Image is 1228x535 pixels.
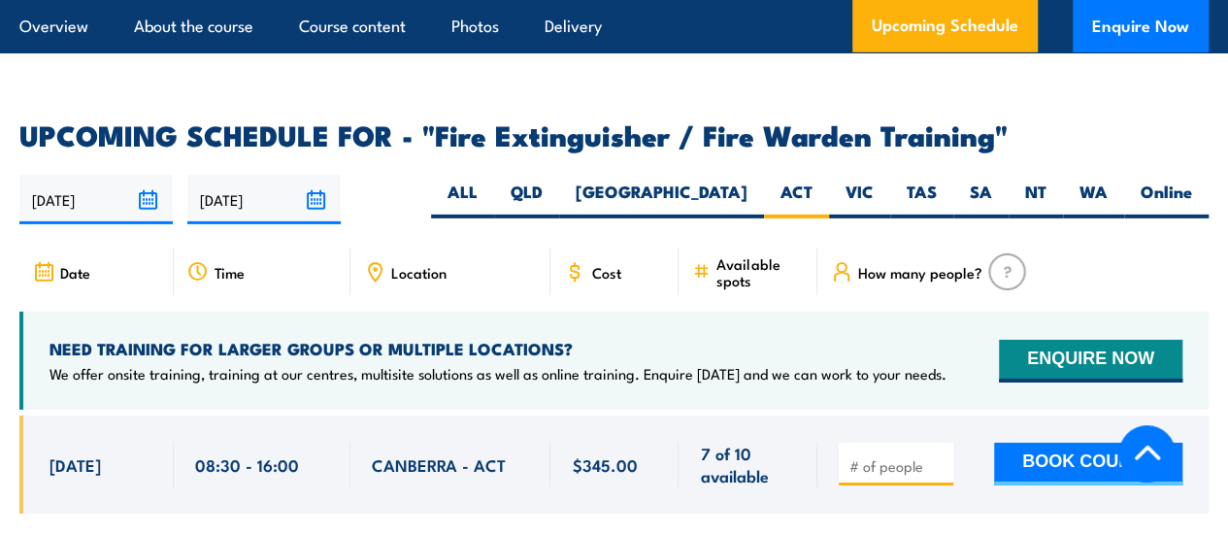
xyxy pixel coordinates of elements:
[999,340,1182,383] button: ENQUIRE NOW
[700,442,796,487] span: 7 of 10 available
[572,453,637,476] span: $345.00
[849,456,946,476] input: # of people
[1009,181,1063,218] label: NT
[187,175,341,224] input: To date
[953,181,1009,218] label: SA
[372,453,506,476] span: CANBERRA - ACT
[215,264,245,281] span: Time
[19,121,1209,147] h2: UPCOMING SCHEDULE FOR - "Fire Extinguisher / Fire Warden Training"
[431,181,494,218] label: ALL
[559,181,764,218] label: [GEOGRAPHIC_DATA]
[494,181,559,218] label: QLD
[858,264,982,281] span: How many people?
[19,175,173,224] input: From date
[829,181,890,218] label: VIC
[50,338,946,359] h4: NEED TRAINING FOR LARGER GROUPS OR MULTIPLE LOCATIONS?
[716,255,804,288] span: Available spots
[1124,181,1209,218] label: Online
[591,264,620,281] span: Cost
[60,264,90,281] span: Date
[50,364,946,384] p: We offer onsite training, training at our centres, multisite solutions as well as online training...
[50,453,101,476] span: [DATE]
[1063,181,1124,218] label: WA
[994,443,1182,485] button: BOOK COURSE
[890,181,953,218] label: TAS
[391,264,447,281] span: Location
[195,453,299,476] span: 08:30 - 16:00
[764,181,829,218] label: ACT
